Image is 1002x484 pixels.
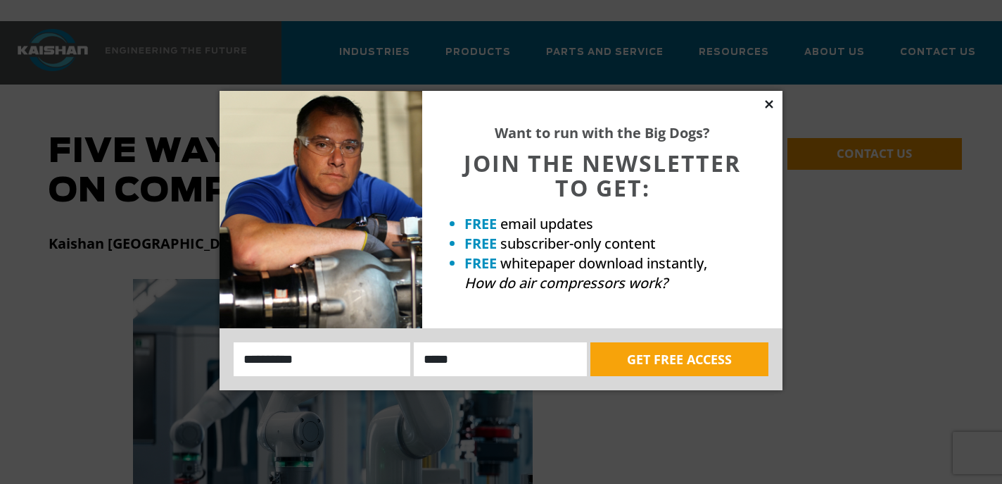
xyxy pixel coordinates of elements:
[500,214,593,233] span: email updates
[234,342,410,376] input: Name:
[495,123,710,142] strong: Want to run with the Big Dogs?
[414,342,587,376] input: Email
[590,342,768,376] button: GET FREE ACCESS
[464,214,497,233] strong: FREE
[500,234,656,253] span: subscriber-only content
[500,254,707,273] span: whitepaper download instantly,
[464,254,497,273] strong: FREE
[464,234,497,253] strong: FREE
[464,148,741,203] span: JOIN THE NEWSLETTER TO GET:
[763,98,775,111] button: Close
[464,273,668,292] em: How do air compressors work?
